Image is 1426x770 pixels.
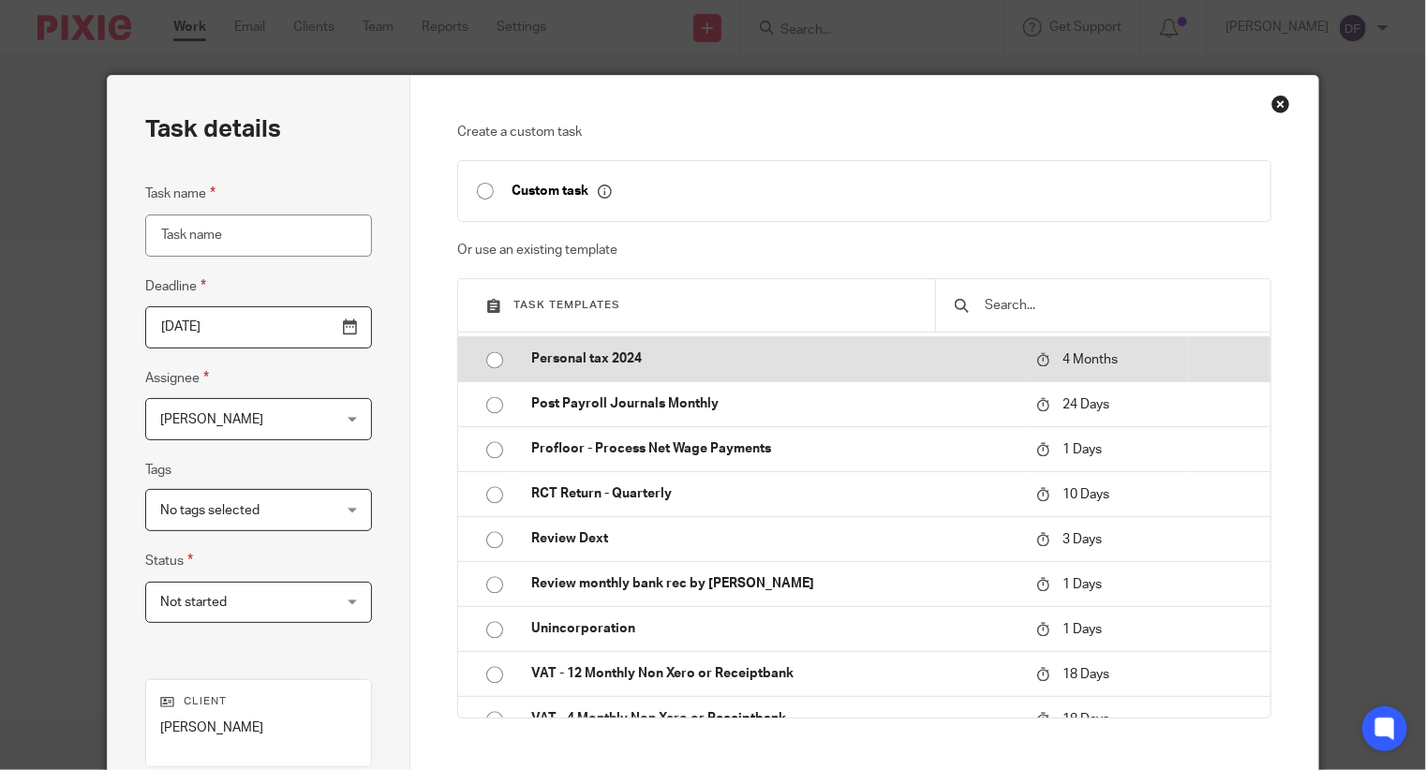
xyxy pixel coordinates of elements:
p: Review Dext [531,529,1018,548]
input: Pick a date [145,306,372,348]
input: Task name [145,215,372,257]
span: [PERSON_NAME] [160,413,263,426]
label: Assignee [145,367,209,389]
span: 4 Months [1062,352,1118,365]
span: 1 Days [1062,577,1102,590]
p: Client [160,694,357,709]
span: 3 Days [1062,532,1102,545]
p: VAT - 12 Monthly Non Xero or Receiptbank [531,664,1018,683]
span: Not started [160,596,227,609]
label: Tags [145,461,171,480]
span: 1 Days [1062,622,1102,635]
p: Personal tax 2024 [531,349,1018,368]
span: 18 Days [1062,667,1109,680]
span: 10 Days [1062,487,1109,500]
p: Review monthly bank rec by [PERSON_NAME] [531,574,1018,593]
span: No tags selected [160,504,260,517]
h2: Task details [145,113,281,145]
span: 18 Days [1062,712,1109,725]
p: RCT Return - Quarterly [531,484,1018,503]
div: Close this dialog window [1271,95,1290,113]
p: Unincorporation [531,619,1018,638]
span: 1 Days [1062,442,1102,455]
input: Search... [983,295,1251,316]
span: Task templates [513,300,620,310]
p: Profloor - Process Net Wage Payments [531,439,1018,458]
p: Create a custom task [457,123,1271,141]
label: Status [145,550,193,571]
p: VAT - 4 Monthly Non Xero or Receiptbank [531,709,1018,728]
p: Custom task [512,183,612,200]
p: Post Payroll Journals Monthly [531,394,1018,413]
label: Deadline [145,275,206,297]
label: Task name [145,183,215,204]
span: 24 Days [1062,397,1109,410]
p: [PERSON_NAME] [160,718,357,737]
p: Or use an existing template [457,241,1271,259]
